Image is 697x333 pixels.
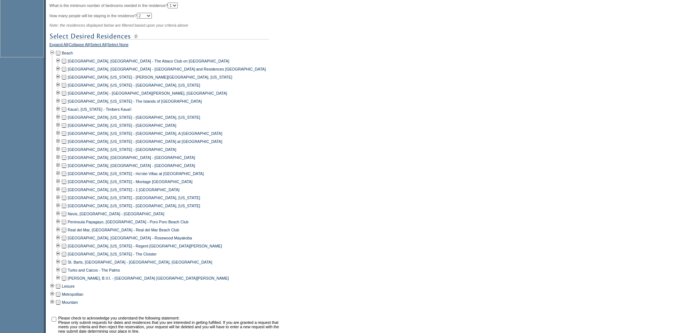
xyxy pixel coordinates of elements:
a: [GEOGRAPHIC_DATA], [GEOGRAPHIC_DATA] - [GEOGRAPHIC_DATA] and Residences [GEOGRAPHIC_DATA] [68,67,266,71]
a: Turks and Caicos - The Palms [68,268,120,272]
a: St. Barts, [GEOGRAPHIC_DATA] - [GEOGRAPHIC_DATA], [GEOGRAPHIC_DATA] [68,260,212,264]
a: Nevis, [GEOGRAPHIC_DATA] - [GEOGRAPHIC_DATA] [68,212,164,216]
a: [GEOGRAPHIC_DATA] - [GEOGRAPHIC_DATA][PERSON_NAME], [GEOGRAPHIC_DATA] [68,91,227,95]
a: [GEOGRAPHIC_DATA], [GEOGRAPHIC_DATA] - [GEOGRAPHIC_DATA] [68,163,195,168]
a: Leisure [62,284,75,288]
a: Peninsula Papagayo, [GEOGRAPHIC_DATA] - Poro Poro Beach Club [68,220,188,224]
a: Select All [90,42,106,49]
a: [GEOGRAPHIC_DATA], [US_STATE] - Regent [GEOGRAPHIC_DATA][PERSON_NAME] [68,244,222,248]
a: [GEOGRAPHIC_DATA], [US_STATE] - [GEOGRAPHIC_DATA], A [GEOGRAPHIC_DATA] [68,131,222,136]
a: [GEOGRAPHIC_DATA], [US_STATE] - Ho'olei Villas at [GEOGRAPHIC_DATA] [68,171,204,176]
a: Select None [107,42,128,49]
a: Kaua'i, [US_STATE] - Timbers Kaua'i [68,107,131,111]
a: [GEOGRAPHIC_DATA], [GEOGRAPHIC_DATA] - The Abaco Club on [GEOGRAPHIC_DATA] [68,59,229,63]
a: [GEOGRAPHIC_DATA], [US_STATE] - The Islands of [GEOGRAPHIC_DATA] [68,99,202,103]
a: [GEOGRAPHIC_DATA], [GEOGRAPHIC_DATA] - [GEOGRAPHIC_DATA] [68,155,195,160]
a: [GEOGRAPHIC_DATA], [US_STATE] - [GEOGRAPHIC_DATA] at [GEOGRAPHIC_DATA] [68,139,222,144]
a: Collapse All [69,42,89,49]
a: Metropolitan [62,292,83,296]
a: Expand All [49,42,68,49]
a: [GEOGRAPHIC_DATA], [US_STATE] - Montage [GEOGRAPHIC_DATA] [68,179,192,184]
a: Real del Mar, [GEOGRAPHIC_DATA] - Real del Mar Beach Club [68,228,179,232]
a: [GEOGRAPHIC_DATA], [GEOGRAPHIC_DATA] - Rosewood Mayakoba [68,236,192,240]
div: | | | [49,42,282,49]
a: [GEOGRAPHIC_DATA], [US_STATE] - 1 [GEOGRAPHIC_DATA] [68,188,180,192]
a: [GEOGRAPHIC_DATA], [US_STATE] - [GEOGRAPHIC_DATA], [US_STATE] [68,196,200,200]
a: [PERSON_NAME], B.V.I. - [GEOGRAPHIC_DATA] [GEOGRAPHIC_DATA][PERSON_NAME] [68,276,229,280]
a: [GEOGRAPHIC_DATA], [US_STATE] - [GEOGRAPHIC_DATA], [US_STATE] [68,204,200,208]
a: [GEOGRAPHIC_DATA], [US_STATE] - The Cloister [68,252,157,256]
a: [GEOGRAPHIC_DATA], [US_STATE] - [GEOGRAPHIC_DATA] [68,147,176,152]
a: Mountain [62,300,78,304]
a: [GEOGRAPHIC_DATA], [US_STATE] - [GEOGRAPHIC_DATA], [US_STATE] [68,115,200,120]
span: Note: the residences displayed below are filtered based upon your criteria above [49,23,188,27]
a: Beach [62,51,73,55]
a: [GEOGRAPHIC_DATA], [US_STATE] - [PERSON_NAME][GEOGRAPHIC_DATA], [US_STATE] [68,75,232,79]
a: [GEOGRAPHIC_DATA], [US_STATE] - [GEOGRAPHIC_DATA] [68,123,176,128]
a: [GEOGRAPHIC_DATA], [US_STATE] - [GEOGRAPHIC_DATA], [US_STATE] [68,83,200,87]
